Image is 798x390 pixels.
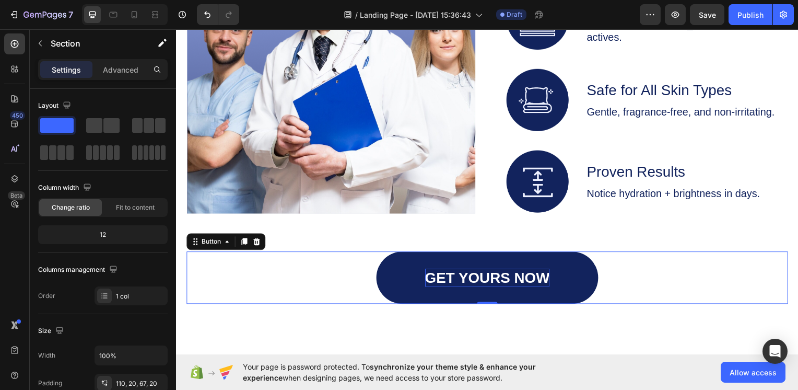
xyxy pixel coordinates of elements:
div: Width [38,351,55,360]
p: Section [51,37,136,50]
span: Allow access [730,367,777,378]
img: gempages_579944779039638100-b2fa33fe-35c2-486a-9656-0e651b567159.png [333,122,395,185]
div: Columns management [38,263,120,277]
input: Auto [95,346,167,365]
div: 1 col [116,292,165,301]
iframe: Design area [176,29,798,354]
p: Gentle, fragrance-free, and non-irritating. [414,77,603,90]
img: gempages_579944779039638100-9ad6fc5c-5022-4e8c-be3e-0f85f52942dd.png [333,40,395,103]
p: 7 [68,8,73,21]
div: Undo/Redo [197,4,239,25]
div: Open Intercom Messenger [762,339,788,364]
span: Change ratio [52,203,90,212]
button: Publish [729,4,772,25]
div: Order [38,291,55,301]
div: 110, 20, 67, 20 [116,379,165,388]
button: Save [690,4,724,25]
span: synchronize your theme style & enhance your experience [243,362,536,382]
div: Layout [38,99,73,113]
div: Padding [38,378,62,388]
div: Publish [737,9,764,20]
a: GET YOURS NOW [202,224,425,277]
p: Proven Results [414,135,591,153]
span: Draft [507,10,522,19]
span: Landing Page - [DATE] 15:36:43 [360,9,471,20]
div: 12 [40,227,166,242]
p: GET YOURS NOW [251,242,377,260]
span: Your page is password protected. To when designing pages, we need access to your store password. [243,361,577,383]
p: Notice hydration + brightness in days. [414,159,591,173]
p: Settings [52,64,81,75]
p: Advanced [103,64,138,75]
div: Size [38,324,66,338]
span: / [355,9,358,20]
span: Save [699,10,716,19]
button: 7 [4,4,78,25]
p: Safe for All Skin Types [414,53,603,71]
div: 450 [10,111,25,120]
button: Allow access [721,362,785,383]
div: Column width [38,181,93,195]
div: Button [24,210,47,219]
span: Fit to content [116,203,155,212]
div: Beta [8,191,25,200]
